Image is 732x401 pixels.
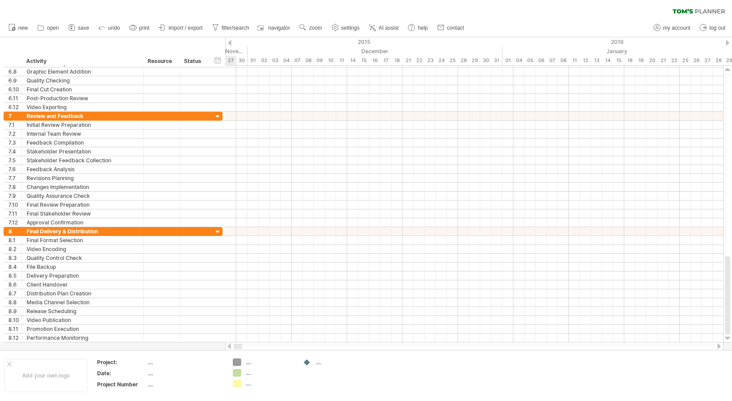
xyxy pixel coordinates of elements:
[680,56,691,65] div: Monday, 25 January 2016
[663,25,690,31] span: my account
[27,121,139,129] div: Initial Review Preparation
[491,56,502,65] div: Thursday, 31 December 2015
[297,22,325,34] a: zoom
[8,94,22,102] div: 6.11
[8,165,22,173] div: 7.6
[8,280,22,289] div: 8.6
[369,56,380,65] div: Wednesday, 16 December 2015
[27,307,139,315] div: Release Scheduling
[602,56,613,65] div: Thursday, 14 January 2016
[8,200,22,209] div: 7.10
[27,165,139,173] div: Feedback Analysis
[8,192,22,200] div: 7.9
[658,56,669,65] div: Thursday, 21 January 2016
[480,56,491,65] div: Wednesday, 30 December 2015
[27,156,139,165] div: Stakeholder Feedback Collection
[256,22,293,34] a: navigator
[329,22,362,34] a: settings
[613,56,624,65] div: Friday, 15 January 2016
[8,298,22,307] div: 8.8
[27,85,139,94] div: Final Cut Creation
[108,25,120,31] span: undo
[8,67,22,76] div: 6.8
[27,147,139,156] div: Stakeholder Presentation
[436,56,447,65] div: Thursday, 24 December 2015
[27,316,139,324] div: Video Publication
[513,56,525,65] div: Monday, 4 January 2016
[47,25,59,31] span: open
[97,370,146,377] div: Date:
[225,56,236,65] div: Friday, 27 November 2015
[709,25,725,31] span: log out
[391,56,403,65] div: Friday, 18 December 2015
[27,218,139,227] div: Approval Confirmation
[246,358,294,366] div: ....
[406,22,431,34] a: help
[27,94,139,102] div: Post-Production Review
[697,22,728,34] a: log out
[27,130,139,138] div: Internal Team Review
[8,263,22,271] div: 8.4
[97,358,146,366] div: Project:
[27,298,139,307] div: Media Channel Selection
[27,280,139,289] div: Client Handover
[148,57,175,66] div: Resource
[27,138,139,147] div: Feedback Compilation
[8,227,22,236] div: 8
[78,25,89,31] span: save
[691,56,702,65] div: Tuesday, 26 January 2016
[247,56,258,65] div: Tuesday, 1 December 2015
[447,25,464,31] span: contact
[425,56,436,65] div: Wednesday, 23 December 2015
[713,56,724,65] div: Thursday, 28 January 2016
[669,56,680,65] div: Friday, 22 January 2016
[96,22,123,34] a: undo
[27,271,139,280] div: Delivery Preparation
[8,271,22,280] div: 8.5
[27,183,139,191] div: Changes Implementation
[309,25,322,31] span: zoom
[8,112,22,120] div: 7
[27,174,139,182] div: Revisions Planning
[27,209,139,218] div: Final Stakeholder Review
[27,192,139,200] div: Quality Assurance Check
[8,121,22,129] div: 7.1
[27,200,139,209] div: Final Review Preparation
[97,381,146,388] div: Project Number
[8,147,22,156] div: 7.4
[184,57,204,66] div: Status
[27,254,139,262] div: Quality Control Check
[8,334,22,342] div: 8.12
[236,56,247,65] div: Monday, 30 November 2015
[27,263,139,271] div: File Backup
[246,369,294,377] div: ....
[8,76,22,85] div: 6.9
[4,359,87,392] div: Add your own logo
[8,236,22,244] div: 8.1
[325,56,336,65] div: Thursday, 10 December 2015
[148,381,222,388] div: ....
[292,56,303,65] div: Monday, 7 December 2015
[336,56,347,65] div: Friday, 11 December 2015
[246,380,294,387] div: ....
[66,22,92,34] a: save
[316,358,364,366] div: ....
[580,56,591,65] div: Tuesday, 12 January 2016
[27,245,139,253] div: Video Encoding
[27,334,139,342] div: Performance Monitoring
[380,56,391,65] div: Thursday, 17 December 2015
[127,22,152,34] a: print
[8,307,22,315] div: 8.9
[27,76,139,85] div: Quality Checking
[8,138,22,147] div: 7.3
[635,56,646,65] div: Tuesday, 19 January 2016
[222,25,249,31] span: filter/search
[168,25,203,31] span: import / export
[403,56,414,65] div: Monday, 21 December 2015
[447,56,458,65] div: Friday, 25 December 2015
[646,56,658,65] div: Wednesday, 20 January 2016
[502,56,513,65] div: Friday, 1 January 2016
[469,56,480,65] div: Tuesday, 29 December 2015
[8,183,22,191] div: 7.8
[418,25,428,31] span: help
